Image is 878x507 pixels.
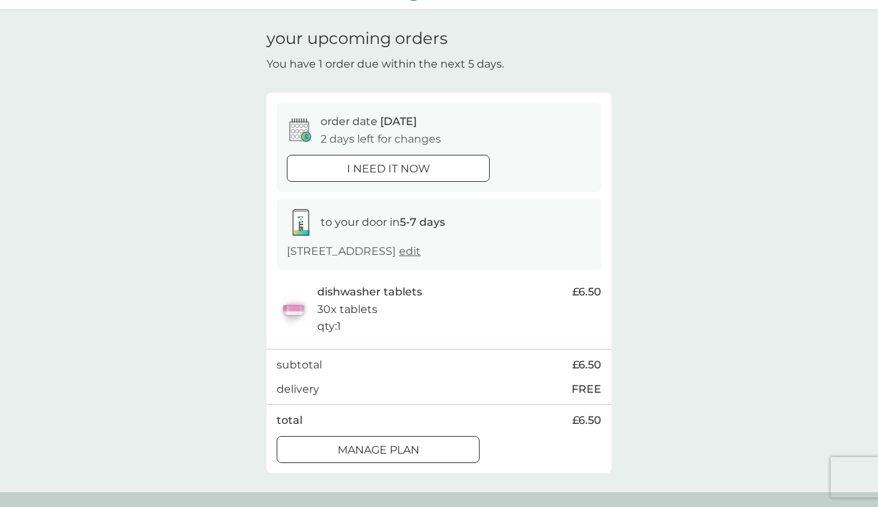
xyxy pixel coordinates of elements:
span: £6.50 [572,283,601,301]
span: [DATE] [380,115,417,128]
span: £6.50 [572,356,601,374]
p: FREE [572,381,601,398]
a: edit [399,245,421,258]
p: i need it now [347,160,430,178]
span: £6.50 [572,412,601,429]
button: Manage plan [277,436,480,463]
p: qty : 1 [317,318,341,335]
p: [STREET_ADDRESS] [287,243,421,260]
p: delivery [277,381,319,398]
p: 2 days left for changes [321,130,441,148]
p: You have 1 order due within the next 5 days. [267,55,504,73]
p: total [277,412,302,429]
strong: 5-7 days [400,216,445,228]
span: to your door in [321,216,445,228]
p: 30x tablets [317,301,377,318]
p: Manage plan [338,441,419,459]
button: i need it now [287,155,490,182]
p: order date [321,113,417,130]
p: dishwasher tablets [317,283,422,301]
p: subtotal [277,356,322,374]
h1: your upcoming orders [267,29,448,49]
